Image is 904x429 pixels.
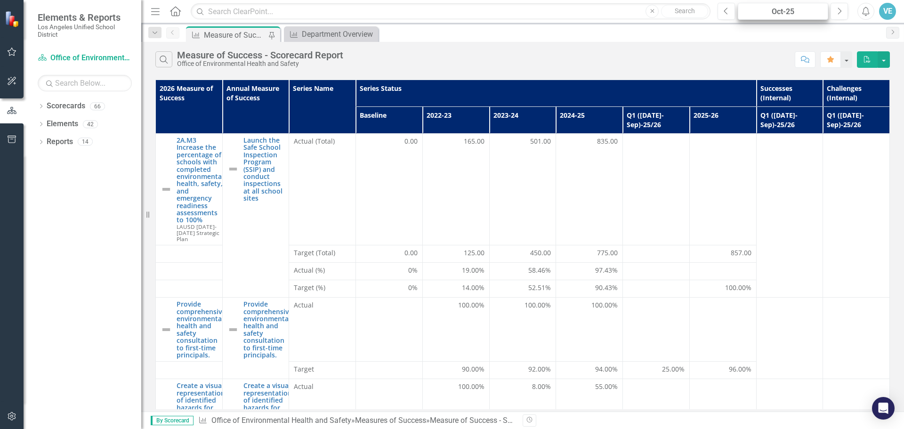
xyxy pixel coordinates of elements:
td: Double-Click to Edit [556,362,623,379]
span: Actual [294,300,351,310]
div: Measure of Success - Scorecard Report [430,416,560,425]
div: Office of Environmental Health and Safety [177,60,343,67]
div: Measure of Success - Scorecard Report [204,29,266,41]
span: Target (Total) [294,248,351,258]
small: Los Angeles Unified School District [38,23,132,39]
td: Double-Click to Edit [556,263,623,280]
td: Double-Click to Edit [489,263,556,280]
div: Department Overview [302,28,376,40]
span: Actual (Total) [294,137,351,146]
td: Double-Click to Edit [623,298,690,362]
td: Double-Click to Edit [623,134,690,245]
div: 42 [83,120,98,128]
span: 8.00% [532,382,551,391]
td: Double-Click to Edit [489,362,556,379]
div: » » [198,415,516,426]
button: Search [661,5,708,18]
td: Double-Click to Edit [756,134,823,298]
span: 96.00% [729,364,751,374]
div: Measure of Success - Scorecard Report [177,50,343,60]
span: Target (%) [294,283,351,292]
td: Double-Click to Edit [623,362,690,379]
div: 66 [90,102,105,110]
input: Search ClearPoint... [191,3,710,20]
td: Double-Click to Edit [689,298,756,362]
td: Double-Click to Edit [422,263,489,280]
span: 100.00% [458,300,484,310]
span: By Scorecard [151,416,194,425]
td: Double-Click to Edit [289,362,356,379]
td: Double-Click to Edit [289,134,356,245]
span: 100.00% [591,300,618,310]
span: 94.00% [595,364,618,374]
img: Not Defined [227,163,239,175]
td: Double-Click to Edit [289,263,356,280]
div: 14 [78,138,93,146]
span: Target [294,364,351,374]
td: Double-Click to Edit [422,362,489,379]
td: Double-Click to Edit [556,280,623,298]
td: Double-Click to Edit [623,263,690,280]
span: 52.51% [528,283,551,292]
td: Double-Click to Edit [689,362,756,379]
span: 92.00% [528,364,551,374]
a: Measures of Success [355,416,426,425]
td: Double-Click to Edit [623,245,690,263]
td: Double-Click to Edit Right Click for Context Menu [222,134,289,298]
span: 0.00 [404,137,418,146]
span: 14.00% [462,283,484,292]
span: 165.00 [464,137,484,146]
td: Double-Click to Edit [422,280,489,298]
span: 835.00 [597,137,618,146]
span: 55.00% [595,382,618,391]
span: 19.00% [462,266,484,275]
td: Double-Click to Edit [356,245,423,263]
a: Department Overview [286,28,376,40]
td: Double-Click to Edit [689,263,756,280]
td: Double-Click to Edit [689,280,756,298]
span: Elements & Reports [38,12,132,23]
span: Actual (%) [294,266,351,275]
button: VE [879,3,896,20]
td: Double-Click to Edit [289,280,356,298]
a: Elements [47,119,78,130]
td: Double-Click to Edit [823,134,890,298]
span: 857.00 [731,248,751,258]
span: 90.00% [462,364,484,374]
td: Double-Click to Edit [356,362,423,379]
td: Double-Click to Edit [289,245,356,263]
a: Provide comprehensive environmental health and safety consultation to first-time principals. [177,300,226,358]
td: Double-Click to Edit [422,134,489,245]
img: Not Defined [161,184,172,195]
td: Double-Click to Edit [356,134,423,245]
td: Double-Click to Edit [556,298,623,362]
a: Provide comprehensive environmental health and safety consultation to first-time principals. [243,300,292,358]
td: Double-Click to Edit Right Click for Context Menu [156,134,223,245]
span: 100.00% [725,283,751,292]
span: Search [675,7,695,15]
span: Actual [294,382,351,391]
td: Double-Click to Edit [689,245,756,263]
td: Double-Click to Edit [489,134,556,245]
td: Double-Click to Edit Right Click for Context Menu [156,298,223,362]
img: Not Defined [161,324,172,335]
a: Office of Environmental Health and Safety [38,53,132,64]
td: Double-Click to Edit [422,298,489,362]
a: 2A.M3 Increase the percentage of schools with completed environmental health, safety, and emergen... [177,137,224,224]
span: 100.00% [458,382,484,391]
span: 0.00 [404,248,418,258]
span: 25.00% [662,364,685,374]
span: 501.00 [530,137,551,146]
span: 100.00% [525,300,551,310]
td: Double-Click to Edit [556,245,623,263]
a: Reports [47,137,73,147]
td: Double-Click to Edit [422,245,489,263]
span: 125.00 [464,248,484,258]
td: Double-Click to Edit [489,280,556,298]
a: Launch the Safe School Inspection Program (SSIP) and conduct inspections at all school sites [243,137,284,202]
span: 90.43% [595,283,618,292]
td: Double-Click to Edit [556,134,623,245]
td: Double-Click to Edit [356,298,423,362]
img: ClearPoint Strategy [5,10,21,27]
